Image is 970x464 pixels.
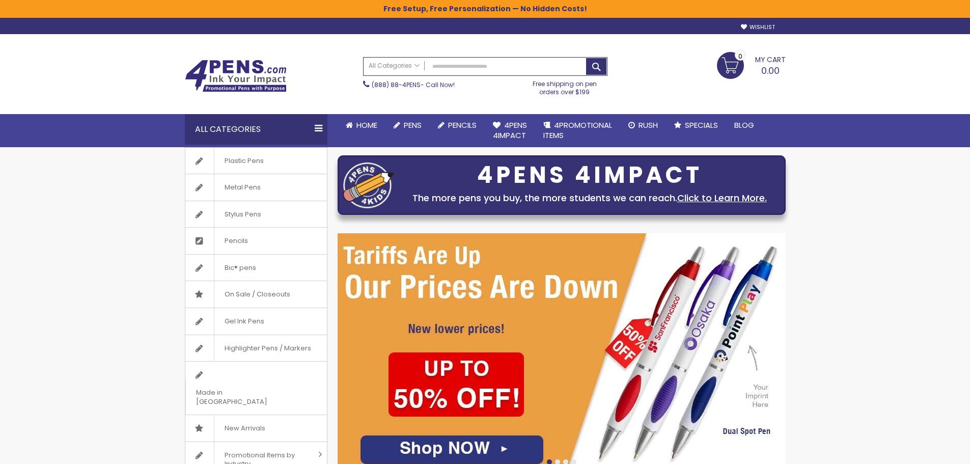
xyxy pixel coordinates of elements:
a: (888) 88-4PENS [372,80,421,89]
a: Pens [385,114,430,137]
div: Free shipping on pen orders over $199 [522,76,607,96]
a: On Sale / Closeouts [185,281,327,308]
a: Gel Ink Pens [185,308,327,335]
a: Plastic Pens [185,148,327,174]
a: Specials [666,114,726,137]
span: All Categories [369,62,420,70]
span: Pens [404,120,422,130]
a: Rush [620,114,666,137]
a: Bic® pens [185,255,327,281]
a: Blog [726,114,762,137]
div: The more pens you buy, the more students we can reach. [399,191,780,205]
a: 4Pens4impact [485,114,535,147]
a: Pencils [430,114,485,137]
span: 4PROMOTIONAL ITEMS [543,120,612,141]
a: New Arrivals [185,415,327,442]
a: All Categories [364,58,425,74]
span: Blog [734,120,754,130]
span: Bic® pens [214,255,266,281]
span: Metal Pens [214,174,271,201]
a: Home [338,114,385,137]
span: 0.00 [761,64,780,77]
a: Stylus Pens [185,201,327,228]
span: New Arrivals [214,415,275,442]
a: Pencils [185,228,327,254]
span: - Call Now! [372,80,455,89]
span: Plastic Pens [214,148,274,174]
span: On Sale / Closeouts [214,281,300,308]
span: Home [356,120,377,130]
span: Gel Ink Pens [214,308,274,335]
a: Made in [GEOGRAPHIC_DATA] [185,362,327,415]
span: Rush [639,120,658,130]
a: Click to Learn More. [677,192,767,204]
a: Metal Pens [185,174,327,201]
a: 0.00 0 [717,52,786,77]
span: 4Pens 4impact [493,120,527,141]
a: Wishlist [741,23,775,31]
span: Pencils [448,120,477,130]
span: Pencils [214,228,258,254]
div: All Categories [185,114,327,145]
div: 4PENS 4IMPACT [399,165,780,186]
span: Specials [685,120,718,130]
img: 4Pens Custom Pens and Promotional Products [185,60,287,92]
img: four_pen_logo.png [343,162,394,208]
a: Highlighter Pens / Markers [185,335,327,362]
span: Stylus Pens [214,201,271,228]
span: 0 [738,51,742,61]
span: Highlighter Pens / Markers [214,335,321,362]
a: 4PROMOTIONALITEMS [535,114,620,147]
span: Made in [GEOGRAPHIC_DATA] [185,379,301,415]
